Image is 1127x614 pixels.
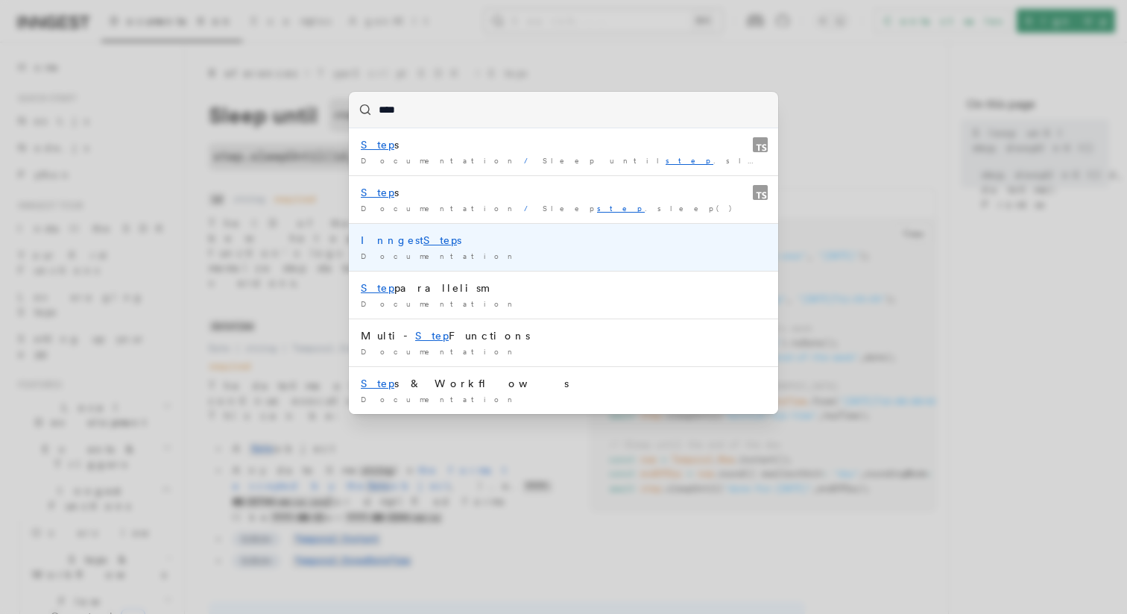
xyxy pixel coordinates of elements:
mark: step [666,156,713,165]
mark: Step [415,330,449,342]
div: s [361,137,766,152]
mark: Step [361,139,394,151]
div: s [361,185,766,200]
span: Documentation [361,251,518,260]
span: Documentation [361,156,518,165]
span: Documentation [361,204,518,213]
span: Documentation [361,347,518,356]
mark: Step [361,378,394,389]
span: Sleep until .sleepUntil() [543,156,857,165]
mark: Step [361,187,394,198]
mark: Step [361,282,394,294]
div: Multi- Functions [361,328,766,343]
span: / [524,204,537,213]
span: Documentation [361,299,518,308]
span: Sleep .sleep() [543,204,742,213]
span: / [524,156,537,165]
div: parallelism [361,281,766,295]
div: Inngest s [361,233,766,248]
mark: Step [423,234,457,246]
div: s & Workflows [361,376,766,391]
mark: step [597,204,645,213]
span: Documentation [361,395,518,404]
